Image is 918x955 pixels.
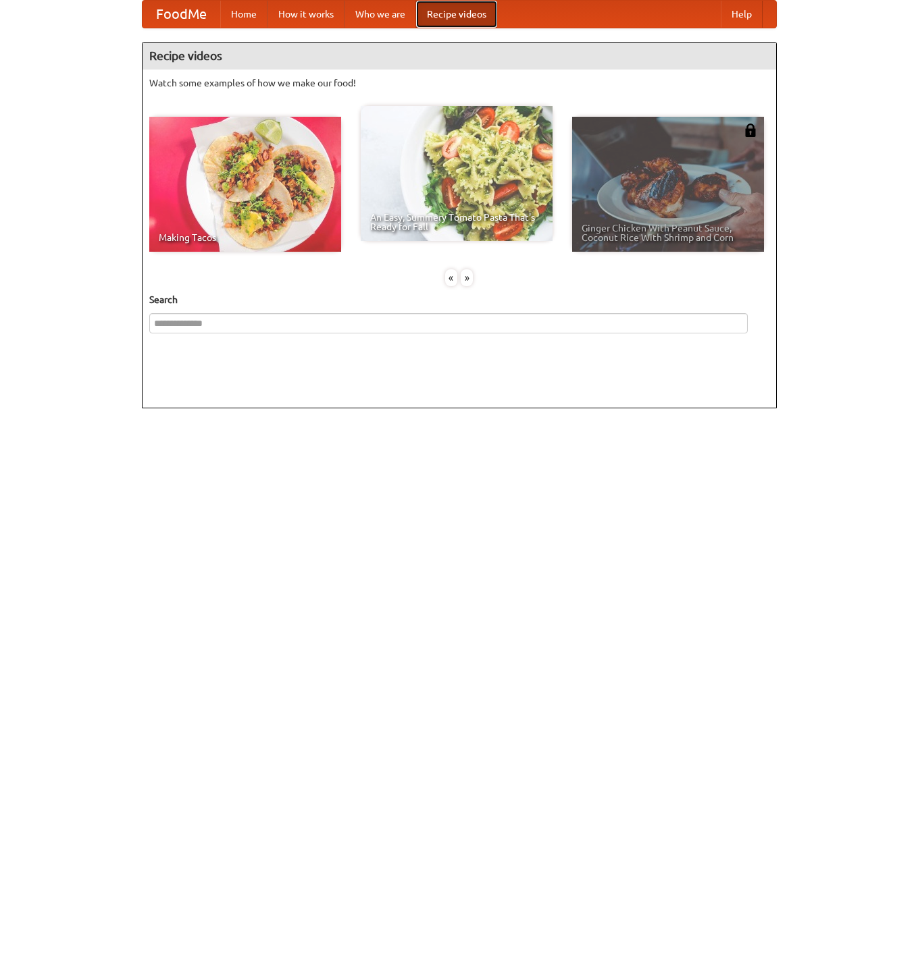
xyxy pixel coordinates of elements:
a: How it works [267,1,345,28]
a: FoodMe [143,1,220,28]
h5: Search [149,293,769,306]
h4: Recipe videos [143,43,776,70]
a: Help [721,1,763,28]
p: Watch some examples of how we make our food! [149,76,769,90]
img: 483408.png [744,124,757,137]
div: « [445,269,457,286]
a: Who we are [345,1,416,28]
a: An Easy, Summery Tomato Pasta That's Ready for Fall [361,106,553,241]
a: Home [220,1,267,28]
span: An Easy, Summery Tomato Pasta That's Ready for Fall [370,213,543,231]
a: Recipe videos [416,1,497,28]
a: Making Tacos [149,117,341,252]
span: Making Tacos [159,233,332,242]
div: » [461,269,473,286]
